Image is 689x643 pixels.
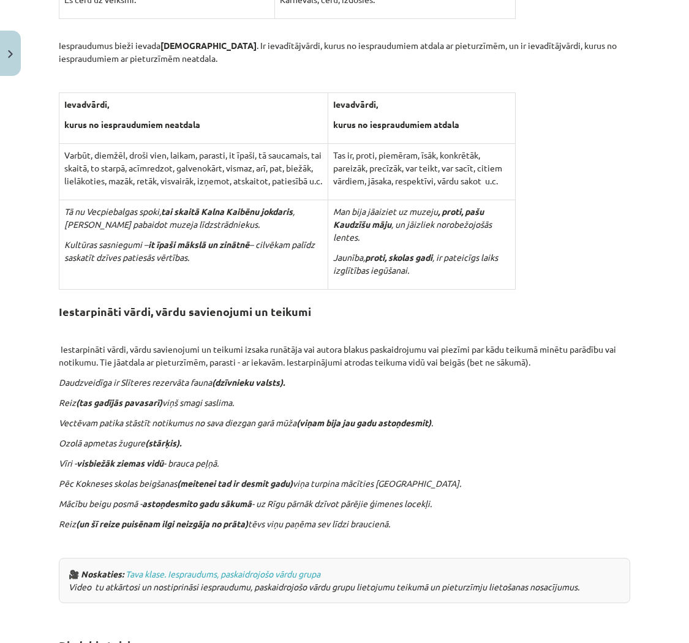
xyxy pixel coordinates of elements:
i: (viņam bija jau gadu astoņdesmit) [296,417,431,428]
i: , un jāizliek norobežojošās lentes. [333,219,492,243]
i: – cilvēkam palīdz saskatīt dzīves patiesās vērtības. [64,239,315,263]
i: Daudzveidīga ir Slīteres rezervāta fauna [59,377,212,388]
i: proti, skolas gadi [365,252,432,263]
i: viņš smagi saslima. [162,397,234,408]
img: icon-close-lesson-0947bae3869378f0d4975bcd49f059093ad1ed9edebbc8119c70593378902aed.svg [8,50,13,58]
i: (tas gadījās pavasarī) [76,397,162,408]
i: , [PERSON_NAME] pabaidot muzeja līdzstrādniekus. [64,206,295,230]
b: Ievadvārdi, [64,99,109,110]
strong: Iestarpināti vārdi, vārdu savienojumi un teikumi [59,304,311,318]
b: [DEMOGRAPHIC_DATA] [160,40,257,51]
i: , ir pateicīgs laiks izglītības iegūšanai. [333,252,498,276]
b: Ievadvārdi, [333,99,378,110]
i: viņa turpina mācīties [GEOGRAPHIC_DATA]. [293,478,461,489]
i: tai skaitā Kalna Kaibēnu jokdaris [161,206,293,217]
i: Reiz [59,397,76,408]
i: it īpaši mākslā un zinātnē [148,239,249,250]
i: paņēma sev līdzi braucienā. [285,518,390,529]
i: Mācību beigu posmā - [59,498,142,509]
i: Vīri - [59,457,77,468]
p: Iestarpināti vārdi, vārdu savienojumi un teikumi izsaka runātāja vai autora blakus paskaidrojumu ... [59,343,630,369]
i: (un šī reize puisēnam ilgi neizgāja no prāta) [76,518,248,529]
p: Iespraudumus bieži ievada . Ir ievadītājvārdi, kurus no iespraudumiem atdala ar pieturzīmēm, un i... [59,39,630,65]
strong: Noskaties: [81,568,124,579]
i: (stārķis). [145,437,181,448]
i: (dzīvnieku valsts). [212,377,285,388]
a: Movie Camera [69,568,79,579]
a: Tava klase. Iespraudums, paskaidrojošo vārdu grupa [126,568,320,579]
i: astoņdesmito gadu sākumā [142,498,252,509]
b: kurus no iespraudumiem neatdala [64,119,200,130]
i: , proti, pašu Kaudzīšu māju [333,206,484,230]
i: . [431,417,433,428]
i: Tā nu Vecpiebalgas spoki, [64,206,161,217]
b: kurus no iespraudumiem atdala [333,119,459,130]
i: visbiežāk ziemas vidū [77,457,164,468]
i: - brauca peļņā. [164,457,219,468]
i: Jaunība, [333,252,365,263]
i: (meitenei tad ir desmit gadu) [177,478,293,489]
i: Pēc Kokneses skolas beigšanas [59,478,177,489]
i: Ozolā apmetas žugure [59,437,145,448]
i: - uz Rīgu pārnāk dzīvot pārējie ģimenes locekļi. [252,498,432,509]
p: Tas ir, proti, piemēram, īsāk, konkrētāk, pareizāk, precīzāk, var teikt, var sacīt, citiem vārdie... [333,149,511,187]
i: tēvs viņu [248,518,283,529]
i: Reiz [59,518,76,529]
i: Vectēvam patika stāstīt notikumus no sava diezgan garā mūža [59,417,296,428]
i: Man bija jāaiziet uz muzeju [333,206,438,217]
p: Varbūt, diemžēl, droši vien, laikam, parasti, it īpaši, tā saucamais, tai skaitā, to starpā, acīm... [64,149,323,187]
i: Kultūras sasniegumi – [64,239,148,250]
